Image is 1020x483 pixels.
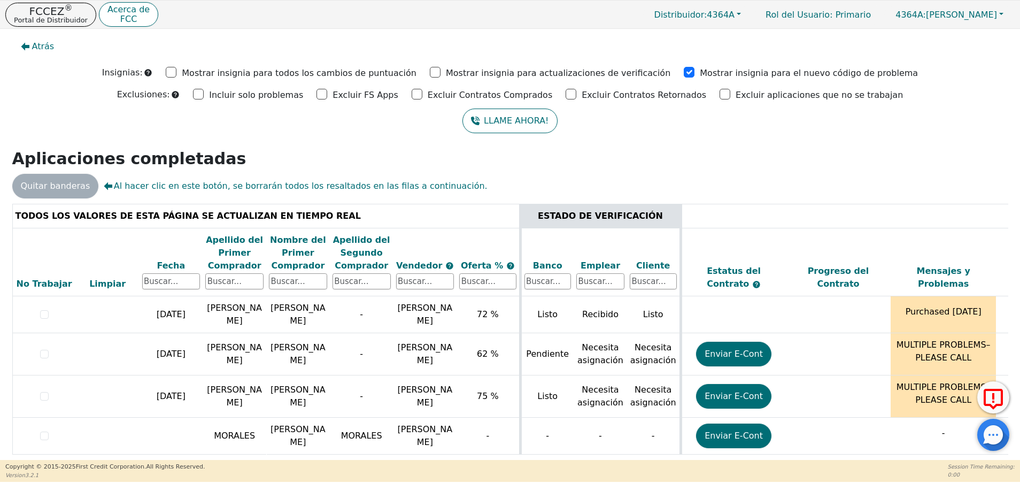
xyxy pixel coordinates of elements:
p: Portal de Distribuidor [14,17,88,24]
button: 4364A:[PERSON_NAME] [884,6,1015,23]
span: [PERSON_NAME] [398,385,453,408]
input: Buscar... [524,273,571,289]
td: [PERSON_NAME] [266,333,330,375]
span: Oferta % [461,260,506,271]
div: Emplear [576,259,624,272]
input: Buscar... [333,273,391,289]
span: Vendedor [396,260,445,271]
div: No Trabajar [16,278,73,290]
input: Buscar... [459,273,516,289]
div: Mensajes y Problemas [893,265,993,290]
span: All Rights Reserved. [146,463,205,470]
td: [PERSON_NAME] [266,296,330,333]
div: TODOS LOS VALORES DE ESTA PÁGINA SE ACTUALIZAN EN TIEMPO REAL [16,210,516,223]
input: Buscar... [142,273,200,289]
span: [PERSON_NAME] [398,424,453,447]
p: MULTIPLE PROBLEMS–PLEASE CALL [893,339,993,364]
p: Copyright © 2015- 2025 First Credit Corporation. [5,463,205,472]
button: Enviar E-Cont [696,424,771,448]
td: - [330,296,393,333]
td: - [330,333,393,375]
p: Mostrar insignia para el nuevo código de problema [700,67,918,80]
span: Al hacer clic en este botón, se borrarán todos los resaltados en las filas a continuación. [104,180,487,193]
p: FCC [107,15,150,24]
input: Buscar... [630,273,677,289]
p: Mostrar insignia para actualizaciones de verificación [446,67,670,80]
p: Excluir Contratos Comprados [428,89,552,102]
span: Estatus del Contrato [707,266,761,289]
p: Primario [755,4,882,25]
input: Buscar... [576,273,624,289]
p: Mostrar insignia para todos los cambios de puntuación [182,67,416,80]
button: Enviar E-Cont [696,384,771,409]
td: Necesita asignación [627,375,681,418]
div: Banco [524,259,571,272]
div: Cliente [630,259,677,272]
input: Buscar... [396,273,454,289]
p: Session Time Remaining: [948,463,1015,471]
td: Listo [627,296,681,333]
td: - [627,418,681,455]
div: ESTADO DE VERIFICACIÓN [524,210,677,223]
p: Acerca de [107,5,150,14]
td: [DATE] [140,333,203,375]
span: Atrás [32,40,55,53]
p: Exclusiones: [117,88,170,101]
div: Limpiar [79,278,137,290]
div: Nombre del Primer Comprador [269,234,327,272]
span: Distribuidor: [654,10,707,20]
div: Apellido del Segundo Comprador [333,234,391,272]
p: Incluir solo problemas [209,89,303,102]
p: - [893,427,993,440]
td: [DATE] [140,375,203,418]
span: Rol del Usuario : [766,10,832,20]
span: [PERSON_NAME] [398,342,453,365]
div: Progreso del Contrato [789,265,888,290]
div: Fecha [142,259,200,272]
button: Enviar E-Cont [696,342,771,366]
p: 0:00 [948,471,1015,479]
td: Necesita asignación [627,333,681,375]
td: Listo [520,375,574,418]
span: 62 % [477,349,499,359]
button: Distribuidor:4364A [643,6,753,23]
td: - [520,418,574,455]
td: [DATE] [140,296,203,333]
td: MORALES [330,418,393,455]
span: 4364A: [895,10,926,20]
span: [PERSON_NAME] [895,10,997,20]
span: 75 % [477,391,499,401]
div: Apellido del Primer Comprador [205,234,264,272]
p: MULTIPLE PROBLEMS–PLEASE CALL [893,381,993,407]
button: Acerca deFCC [99,2,158,27]
td: [PERSON_NAME] [203,296,266,333]
td: [PERSON_NAME] [203,375,266,418]
td: Necesita asignación [574,375,627,418]
span: - [486,431,489,441]
button: LLAME AHORA! [462,109,557,133]
p: Insignias: [102,66,143,79]
button: FCCEZ®Portal de Distribuidor [5,3,96,27]
strong: Aplicaciones completadas [12,149,246,168]
a: Rol del Usuario: Primario [755,4,882,25]
input: Buscar... [269,273,327,289]
input: Buscar... [205,273,264,289]
td: [PERSON_NAME] [203,333,266,375]
td: [PERSON_NAME] [266,375,330,418]
p: Purchased [DATE] [893,305,993,318]
td: Necesita asignación [574,333,627,375]
span: 72 % [477,309,499,319]
p: Version 3.2.1 [5,471,205,479]
p: Excluir Contratos Retornados [582,89,706,102]
td: Listo [520,296,574,333]
span: [PERSON_NAME] [398,303,453,326]
td: MORALES [203,418,266,455]
td: - [574,418,627,455]
button: Atrás [12,34,63,59]
td: Recibido [574,296,627,333]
